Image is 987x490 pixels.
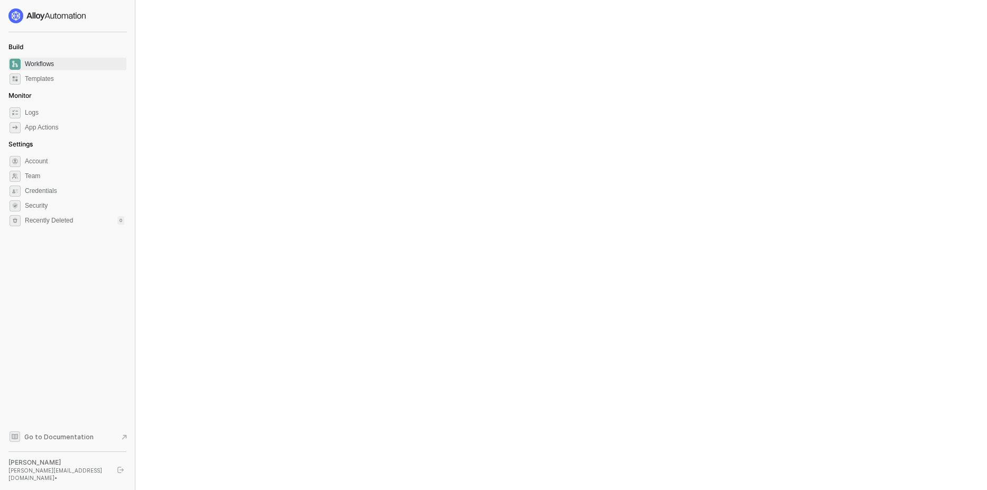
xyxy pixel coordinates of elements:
span: team [10,171,21,182]
div: App Actions [25,123,58,132]
div: 0 [117,216,124,225]
div: [PERSON_NAME][EMAIL_ADDRESS][DOMAIN_NAME] • [8,467,108,482]
span: Account [25,155,124,168]
span: Security [25,199,124,212]
span: security [10,200,21,211]
span: icon-app-actions [10,122,21,133]
a: Knowledge Base [8,430,127,443]
span: documentation [10,431,20,442]
span: Build [8,43,23,51]
span: Credentials [25,184,124,197]
span: icon-logs [10,107,21,118]
span: credentials [10,186,21,197]
span: settings [10,215,21,226]
span: document-arrow [119,432,130,442]
span: dashboard [10,59,21,70]
span: Logs [25,106,124,119]
span: logout [117,467,124,473]
span: Team [25,170,124,182]
span: Recently Deleted [25,216,73,225]
span: settings [10,156,21,167]
span: Settings [8,140,33,148]
a: logo [8,8,126,23]
span: Templates [25,72,124,85]
span: Go to Documentation [24,432,94,441]
div: [PERSON_NAME] [8,458,108,467]
span: Monitor [8,91,32,99]
img: logo [8,8,87,23]
span: Workflows [25,58,124,70]
span: marketplace [10,73,21,85]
